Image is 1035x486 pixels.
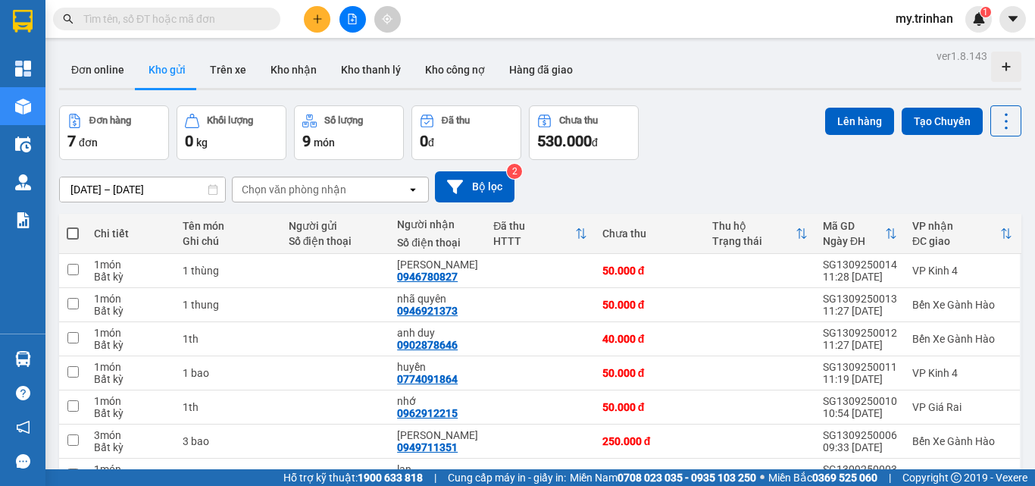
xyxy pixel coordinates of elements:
div: Ngày ĐH [823,235,885,247]
button: Đã thu0đ [411,105,521,160]
span: 0 [420,132,428,150]
div: VP Kinh 4 [912,265,1012,277]
div: 1 thung [183,299,273,311]
div: 50.000 đ [602,299,698,311]
span: Cung cấp máy in - giấy in: [448,469,566,486]
span: 7 [67,132,76,150]
div: nhớ [397,395,478,407]
button: Tạo Chuyến [902,108,983,135]
span: món [314,136,335,149]
div: 1 món [94,327,167,339]
span: question-circle [16,386,30,400]
div: 1 bao [183,367,273,379]
div: 50.000 đ [602,401,698,413]
div: lan [397,463,478,475]
div: 50.000 đ [602,367,698,379]
div: 10:54 [DATE] [823,407,897,419]
span: ⚪️ [760,475,765,481]
button: Chưa thu530.000đ [529,105,639,160]
div: Số điện thoại [397,237,478,249]
span: message [16,454,30,469]
div: SG1309250014 [823,259,897,271]
div: Chưa thu [559,115,598,126]
div: 0946921373 [397,305,458,317]
div: 0774091864 [397,373,458,385]
div: 1th [183,469,273,481]
div: Chi tiết [94,227,167,240]
button: Bộ lọc [435,171,514,202]
div: Ghi chú [183,235,273,247]
button: Kho gửi [136,52,198,88]
div: Số lượng [324,115,363,126]
div: Chưa thu [602,227,698,240]
div: Đã thu [442,115,470,126]
div: Bất kỳ [94,271,167,283]
div: MỸ LINH [397,429,478,441]
span: caret-down [1006,12,1020,26]
button: Kho công nợ [413,52,497,88]
div: Thu hộ [712,220,796,232]
div: Người nhận [397,218,478,230]
div: VP Giá Rai [912,401,1012,413]
span: Hỗ trợ kỹ thuật: [283,469,423,486]
div: Chọn văn phòng nhận [242,182,346,197]
button: aim [374,6,401,33]
div: 11:28 [DATE] [823,271,897,283]
div: Bất kỳ [94,373,167,385]
div: SG1309250003 [823,463,897,475]
button: Đơn hàng7đơn [59,105,169,160]
span: Miền Bắc [768,469,877,486]
div: VP Kinh 4 [912,367,1012,379]
div: SG1309250013 [823,293,897,305]
div: anh duy [397,327,478,339]
div: SG1309250010 [823,395,897,407]
div: Tên món [183,220,273,232]
div: Bến Xe Gành Hào [912,333,1012,345]
strong: 0708 023 035 - 0935 103 250 [618,472,756,484]
span: đơn [79,136,98,149]
span: notification [16,420,30,434]
div: 50.000 đ [602,265,698,277]
div: Bất kỳ [94,339,167,351]
button: Lên hàng [825,108,894,135]
img: warehouse-icon [15,174,31,190]
button: file-add [339,6,366,33]
img: icon-new-feature [972,12,986,26]
div: 0946780827 [397,271,458,283]
div: 1th [183,333,273,345]
div: HTTT [493,235,575,247]
sup: 1 [980,7,991,17]
div: 1 thùng [183,265,273,277]
div: Khối lượng [207,115,253,126]
input: Select a date range. [60,177,225,202]
button: Đơn online [59,52,136,88]
div: ĐC giao [912,235,1000,247]
div: Mã GD [823,220,885,232]
span: 9 [302,132,311,150]
span: 530.000 [537,132,592,150]
img: logo-vxr [13,10,33,33]
div: 1 món [94,463,167,475]
div: nhã quyên [397,293,478,305]
div: 11:27 [DATE] [823,305,897,317]
div: 0962912215 [397,407,458,419]
div: Bất kỳ [94,407,167,419]
div: 3 món [94,429,167,441]
button: Trên xe [198,52,258,88]
div: 3 bao [183,435,273,447]
div: Đã thu [493,220,575,232]
div: ver 1.8.143 [937,48,987,64]
div: 250.000 đ [602,435,698,447]
div: 1 món [94,395,167,407]
div: 40.000 đ [602,469,698,481]
th: Toggle SortBy [705,214,815,254]
img: solution-icon [15,212,31,228]
strong: 1900 633 818 [358,472,423,484]
div: Số điện thoại [289,235,383,247]
span: | [434,469,436,486]
button: Kho nhận [258,52,329,88]
button: caret-down [999,6,1026,33]
div: Bến Xe Gành Hào [912,435,1012,447]
input: Tìm tên, số ĐT hoặc mã đơn [83,11,262,27]
div: Tạo kho hàng mới [991,52,1021,82]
